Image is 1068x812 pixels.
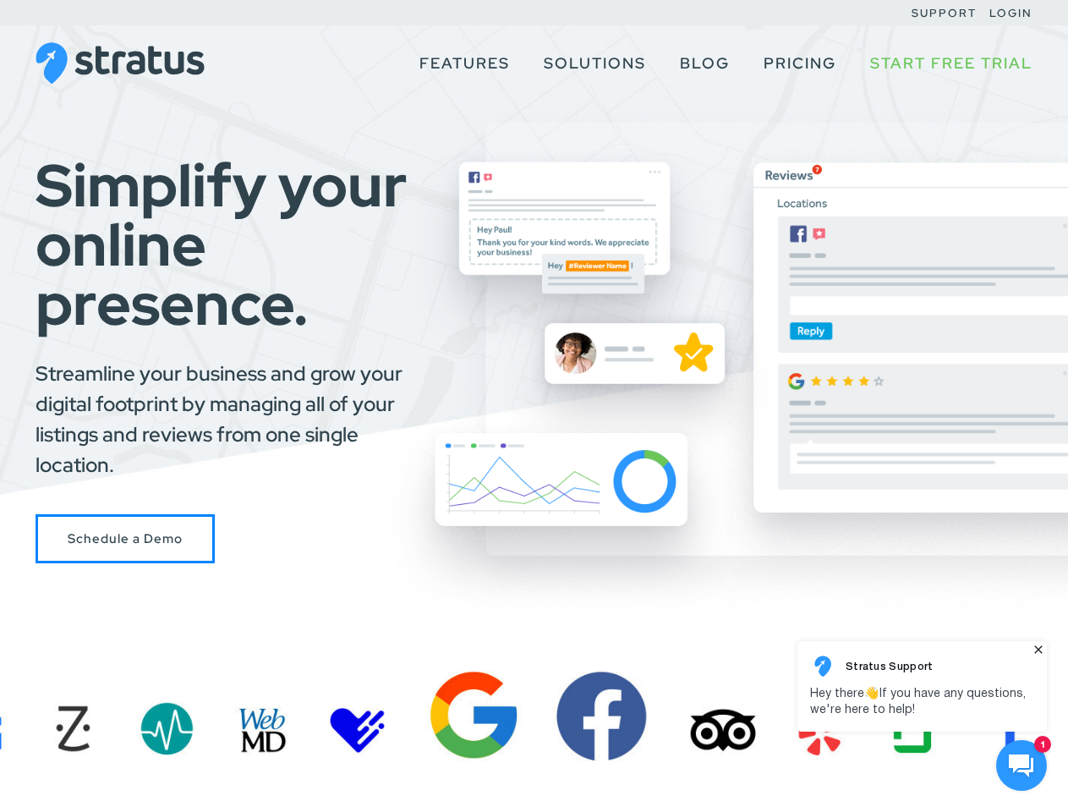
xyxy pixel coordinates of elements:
[392,110,1068,613] img: Group of floating boxes showing Stratus features
[403,25,1032,101] nav: Primary
[36,42,205,85] img: Stratus
[36,514,215,564] a: Schedule a Stratus Demo with Us
[764,47,836,80] a: Pricing
[793,636,1051,795] iframe: HelpCrunch
[36,359,435,480] p: Streamline your business and grow your digital footprint by managing all of your listings and rev...
[870,47,1032,80] a: Start Free Trial
[912,6,977,20] a: Support
[36,156,435,333] h1: Simplify your online presence.
[419,47,510,80] a: Features
[680,47,730,80] a: Blog
[989,6,1032,20] a: Login
[544,47,646,80] a: Solutions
